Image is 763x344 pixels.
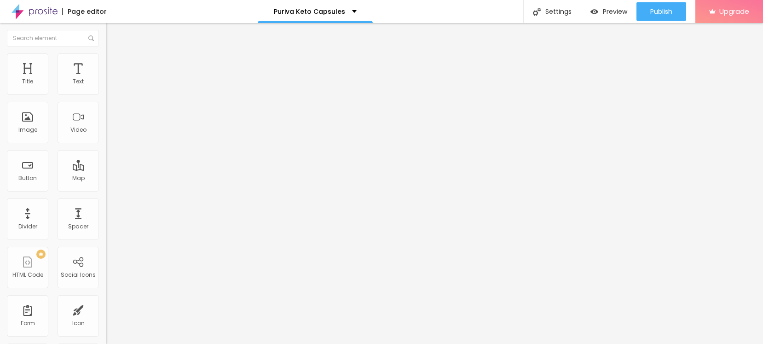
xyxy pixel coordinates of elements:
div: Video [70,127,87,133]
div: Map [72,175,85,181]
span: Upgrade [719,7,749,15]
span: Publish [650,8,672,15]
div: Icon [72,320,85,327]
div: Spacer [68,223,88,230]
img: Icone [88,35,94,41]
div: Page editor [62,8,107,15]
p: Puriva Keto Capsules [274,8,345,15]
div: Form [21,320,35,327]
div: Title [22,78,33,85]
div: HTML Code [12,272,43,278]
div: Divider [18,223,37,230]
button: Publish [636,2,686,21]
div: Image [18,127,37,133]
input: Search element [7,30,99,47]
button: Preview [581,2,636,21]
img: view-1.svg [590,8,598,16]
span: Preview [603,8,627,15]
div: Button [18,175,37,181]
div: Social Icons [61,272,96,278]
img: Icone [533,8,541,16]
div: Text [73,78,84,85]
